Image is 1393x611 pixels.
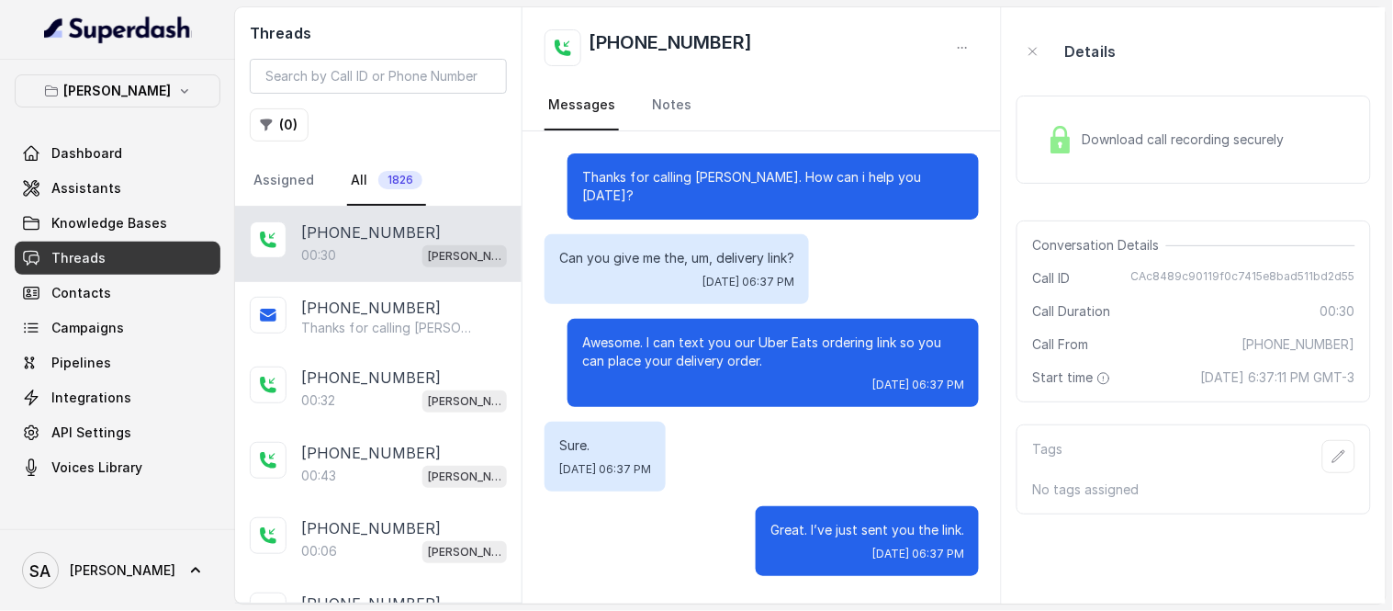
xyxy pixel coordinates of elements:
[1032,269,1070,288] span: Call ID
[70,561,175,580] span: [PERSON_NAME]
[559,249,794,267] p: Can you give me the, um, delivery link?
[1032,481,1355,499] p: No tags assigned
[872,378,964,392] span: [DATE] 06:37 PM
[51,214,167,232] span: Knowledge Bases
[1032,368,1115,387] span: Start time
[1082,130,1291,149] span: Download call recording securely
[428,392,501,411] p: [PERSON_NAME]
[770,521,964,539] p: Great. I’ve just sent you the link.
[64,80,172,102] p: [PERSON_NAME]
[378,171,422,189] span: 1826
[559,462,651,477] span: [DATE] 06:37 PM
[51,458,142,477] span: Voices Library
[545,81,619,130] a: Messages
[1320,302,1355,321] span: 00:30
[1032,302,1110,321] span: Call Duration
[15,545,220,596] a: [PERSON_NAME]
[301,367,441,389] p: [PHONE_NUMBER]
[301,442,441,464] p: [PHONE_NUMBER]
[301,319,477,337] p: Thanks for calling [PERSON_NAME]! Looking for delivery? [URL][DOMAIN_NAME]
[582,168,964,205] p: Thanks for calling [PERSON_NAME]. How can i help you [DATE]?
[347,156,426,206] a: All1826
[1064,40,1116,62] p: Details
[44,15,192,44] img: light.svg
[559,436,651,455] p: Sure.
[15,381,220,414] a: Integrations
[648,81,695,130] a: Notes
[250,108,309,141] button: (0)
[15,74,220,107] button: [PERSON_NAME]
[51,389,131,407] span: Integrations
[250,156,318,206] a: Assigned
[301,391,335,410] p: 00:32
[1032,440,1062,473] p: Tags
[872,547,964,561] span: [DATE] 06:37 PM
[428,468,501,486] p: [PERSON_NAME]
[1032,335,1088,354] span: Call From
[15,137,220,170] a: Dashboard
[15,172,220,205] a: Assistants
[15,311,220,345] a: Campaigns
[250,59,507,94] input: Search by Call ID or Phone Number
[545,81,979,130] nav: Tabs
[51,424,131,442] span: API Settings
[301,542,337,560] p: 00:06
[15,416,220,449] a: API Settings
[250,156,507,206] nav: Tabs
[428,247,501,266] p: [PERSON_NAME]
[250,22,507,44] h2: Threads
[301,221,441,243] p: [PHONE_NUMBER]
[51,179,121,198] span: Assistants
[15,346,220,379] a: Pipelines
[428,543,501,561] p: [PERSON_NAME]
[15,242,220,275] a: Threads
[51,249,106,267] span: Threads
[15,451,220,484] a: Voices Library
[301,467,336,485] p: 00:43
[1047,126,1074,153] img: Lock Icon
[702,275,794,289] span: [DATE] 06:37 PM
[1201,368,1355,387] span: [DATE] 6:37:11 PM GMT-3
[301,246,336,265] p: 00:30
[30,561,51,581] text: SA
[589,29,752,66] h2: [PHONE_NUMBER]
[1032,236,1166,255] span: Conversation Details
[51,144,122,163] span: Dashboard
[301,297,441,319] p: [PHONE_NUMBER]
[51,284,111,302] span: Contacts
[51,319,124,337] span: Campaigns
[582,334,964,370] p: Awesome. I can text you our Uber Eats ordering link so you can place your delivery order.
[15,207,220,240] a: Knowledge Bases
[301,517,441,539] p: [PHONE_NUMBER]
[1131,269,1355,288] span: CAc8489c90119f0c7415e8bad511bd2d55
[15,277,220,310] a: Contacts
[51,354,111,372] span: Pipelines
[1242,335,1355,354] span: [PHONE_NUMBER]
